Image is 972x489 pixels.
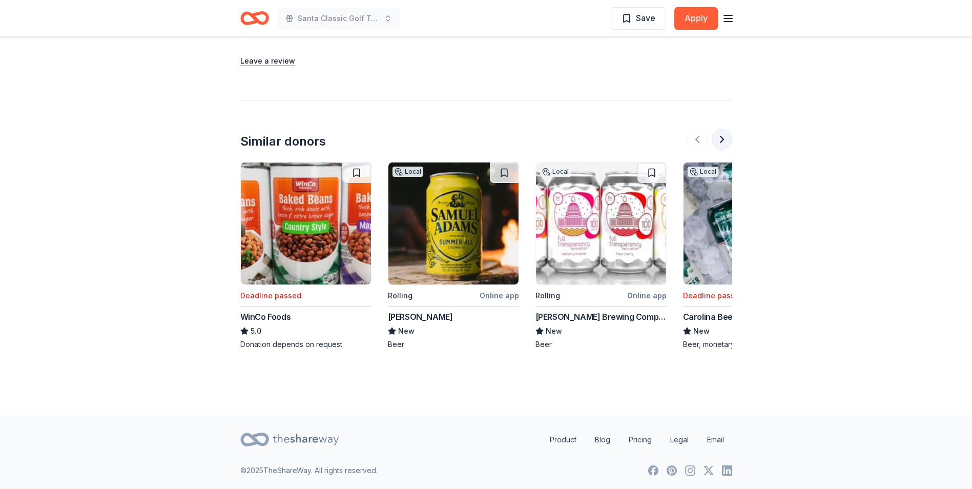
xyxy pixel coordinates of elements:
[627,289,667,302] div: Online app
[388,311,453,323] div: [PERSON_NAME]
[398,325,415,337] span: New
[388,162,519,350] a: Image for Samuel AdamsLocalRollingOnline app[PERSON_NAME]NewBeer
[683,290,744,302] div: Deadline passed
[535,339,667,350] div: Beer
[240,339,371,350] div: Donation depends on request
[277,8,400,29] button: Santa Classic Golf Tournament / Shop with a Cop
[535,311,667,323] div: [PERSON_NAME] Brewing Company
[388,339,519,350] div: Beer
[636,11,655,25] span: Save
[693,325,710,337] span: New
[241,162,371,284] img: Image for WinCo Foods
[251,325,261,337] span: 5.0
[240,162,371,350] a: Image for WinCo FoodsDeadline passedWinCo Foods5.0Donation depends on request
[392,167,423,177] div: Local
[684,162,814,284] img: Image for Carolina Beer Company
[240,290,301,302] div: Deadline passed
[388,162,519,284] img: Image for Samuel Adams
[611,7,666,30] button: Save
[536,162,666,284] img: Image for DC Brau Brewing Company
[546,325,562,337] span: New
[699,430,732,450] a: Email
[587,430,618,450] a: Blog
[298,12,380,25] span: Santa Classic Golf Tournament / Shop with a Cop
[662,430,697,450] a: Legal
[540,167,571,177] div: Local
[480,289,519,302] div: Online app
[240,55,295,67] button: Leave a review
[240,133,326,150] div: Similar donors
[240,464,378,477] p: © 2025 TheShareWay. All rights reserved.
[535,290,560,302] div: Rolling
[683,339,814,350] div: Beer, monetary donation
[683,162,814,350] a: Image for Carolina Beer CompanyLocalDeadline passedCarolina Beer CompanyNewBeer, monetary donation
[535,162,667,350] a: Image for DC Brau Brewing CompanyLocalRollingOnline app[PERSON_NAME] Brewing CompanyNewBeer
[542,430,585,450] a: Product
[688,167,718,177] div: Local
[240,311,291,323] div: WinCo Foods
[240,6,269,30] a: Home
[621,430,660,450] a: Pricing
[388,290,412,302] div: Rolling
[683,311,775,323] div: Carolina Beer Company
[674,7,718,30] button: Apply
[542,430,732,450] nav: quick links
